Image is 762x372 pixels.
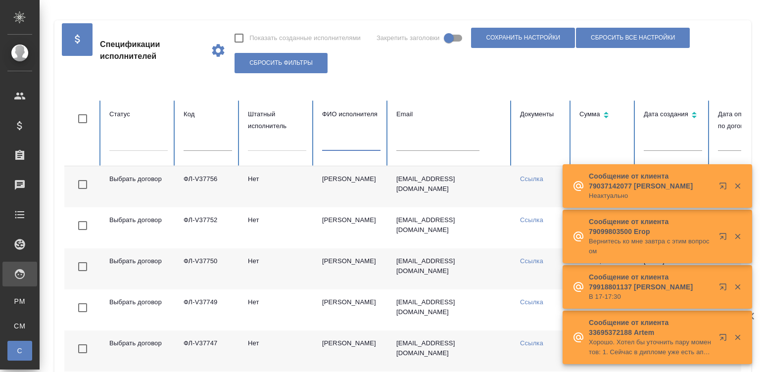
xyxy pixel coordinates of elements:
div: ФИО исполнителя [322,108,381,120]
div: Email [396,108,504,120]
a: Ссылка [520,175,543,183]
div: Сортировка [579,108,628,123]
td: [PERSON_NAME] [314,330,388,372]
td: Выбрать договор [101,166,176,207]
span: С [12,346,27,356]
span: Toggle Row Selected [72,256,93,277]
div: Сортировка [644,108,702,123]
span: CM [12,321,27,331]
div: Документы [520,108,564,120]
td: ФЛ-V37747 [176,330,240,372]
p: Сообщение от клиента 33695372188 Artem [589,318,713,337]
td: Выбрать договор [101,248,176,289]
td: ФЛ-V37749 [176,289,240,330]
span: Сохранить настройки [486,34,560,42]
div: Код [184,108,232,120]
a: Ссылка [520,257,543,265]
button: Открыть в новой вкладке [713,227,737,250]
td: [EMAIL_ADDRESS][DOMAIN_NAME] [388,289,512,330]
button: Сбросить все настройки [576,28,690,48]
div: Штатный исполнитель [248,108,306,132]
button: Закрыть [727,282,748,291]
td: Выбрать договор [101,289,176,330]
p: Хорошо. Хотел бы уточнить пару моментов: 1. Сейчас в дипломе уже есть апостиль (делался раньше для [589,337,713,357]
td: [PERSON_NAME] [314,166,388,207]
span: Показать созданные исполнителями [249,33,361,43]
button: Сохранить настройки [471,28,575,48]
td: Нет [240,166,314,207]
button: Сбросить фильтры [235,53,328,73]
td: Выбрать договор [101,207,176,248]
a: PM [7,291,32,311]
button: Открыть в новой вкладке [713,176,737,200]
td: [EMAIL_ADDRESS][DOMAIN_NAME] [388,166,512,207]
td: Нет [240,207,314,248]
td: [EMAIL_ADDRESS][DOMAIN_NAME] [388,248,512,289]
td: Выбрать договор [101,330,176,372]
a: С [7,341,32,361]
span: Toggle Row Selected [72,174,93,195]
p: Сообщение от клиента 79099803500 Егор [589,217,713,236]
div: Статус [109,108,168,120]
button: Закрыть [727,182,748,190]
span: Сбросить фильтры [249,59,313,67]
button: Закрыть [727,333,748,342]
span: Toggle Row Selected [72,297,93,318]
a: CM [7,316,32,336]
a: Ссылка [520,216,543,224]
td: Нет [240,330,314,372]
td: [EMAIL_ADDRESS][DOMAIN_NAME] [388,207,512,248]
button: Открыть в новой вкладке [713,277,737,301]
span: Спецификации исполнителей [100,39,202,62]
span: Закрепить заголовки [377,33,440,43]
span: Сбросить все настройки [591,34,675,42]
td: Нет [240,289,314,330]
td: Нет [240,248,314,289]
td: ФЛ-V37750 [176,248,240,289]
td: [PERSON_NAME] [314,289,388,330]
td: [PERSON_NAME] [314,248,388,289]
button: Закрыть [727,232,748,241]
a: Ссылка [520,339,543,347]
td: [PERSON_NAME] [314,207,388,248]
td: [EMAIL_ADDRESS][DOMAIN_NAME] [388,330,512,372]
a: Ссылка [520,298,543,306]
span: Toggle Row Selected [72,215,93,236]
p: Неактуально [589,191,713,201]
p: Вернитесь ко мне завтра с этим вопросом [589,236,713,256]
td: ФЛ-V37752 [176,207,240,248]
span: Toggle Row Selected [72,338,93,359]
p: В 17-17:30 [589,292,713,302]
p: Сообщение от клиента 79918801137 [PERSON_NAME] [589,272,713,292]
p: Сообщение от клиента 79037142077 [PERSON_NAME] [589,171,713,191]
td: ФЛ-V37756 [176,166,240,207]
button: Открыть в новой вкладке [713,327,737,351]
span: PM [12,296,27,306]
